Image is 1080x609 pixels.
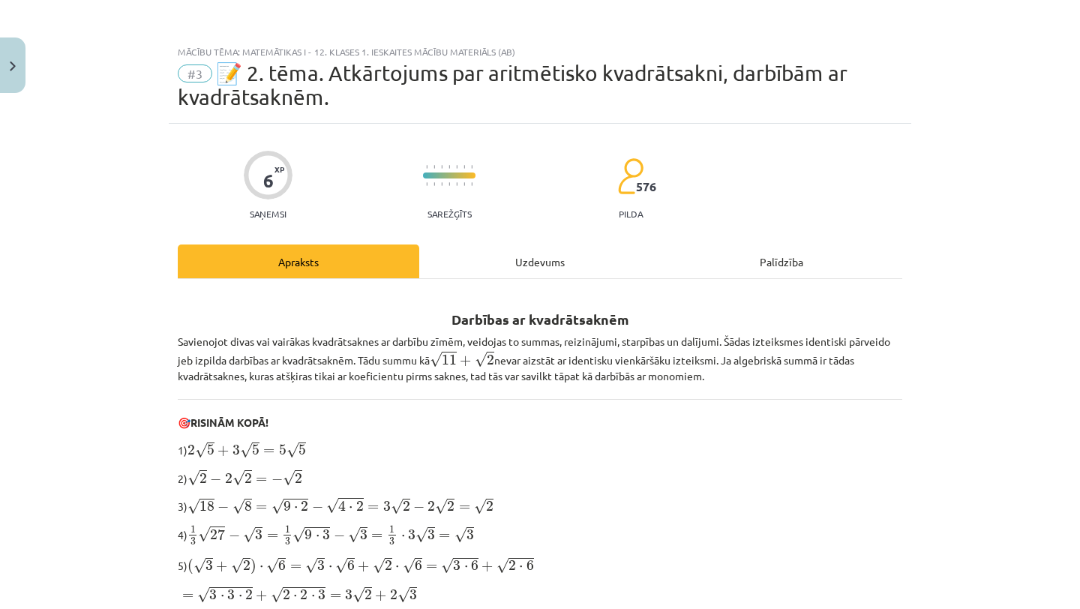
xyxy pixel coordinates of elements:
[207,445,214,455] span: 5
[519,565,523,570] span: ⋅
[391,499,403,514] span: √
[178,61,847,109] span: 📝 2. tēma. Atkārtojums par aritmētisko kvadrātsakni, darbībām ar kvadrātsaknēm.
[256,477,267,483] span: =
[305,558,317,574] span: √
[197,587,209,603] span: √
[360,529,367,540] span: 3
[471,182,472,186] img: icon-short-line-57e1e144782c952c97e751825c79c345078a6d821885a25fce030b3d8c18986b.svg
[617,157,643,195] img: students-c634bb4e5e11cddfef0936a35e636f08e4e9abd3cc4e673bd6f9a4125e45ecb1.svg
[318,589,325,600] span: 3
[433,165,435,169] img: icon-short-line-57e1e144782c952c97e751825c79c345078a6d821885a25fce030b3d8c18986b.svg
[395,565,399,570] span: ⋅
[232,470,244,486] span: √
[286,442,298,458] span: √
[448,182,450,186] img: icon-short-line-57e1e144782c952c97e751825c79c345078a6d821885a25fce030b3d8c18986b.svg
[187,559,193,574] span: (
[278,560,286,571] span: 6
[526,560,534,571] span: 6
[441,165,442,169] img: icon-short-line-57e1e144782c952c97e751825c79c345078a6d821885a25fce030b3d8c18986b.svg
[389,526,394,533] span: 1
[345,589,352,600] span: 3
[439,533,450,539] span: =
[293,595,297,599] span: ⋅
[415,527,427,543] span: √
[367,505,379,511] span: =
[256,590,267,601] span: +
[240,442,252,458] span: √
[187,470,199,486] span: √
[348,527,360,543] span: √
[356,501,364,511] span: 2
[252,445,259,455] span: 5
[463,182,465,186] img: icon-short-line-57e1e144782c952c97e751825c79c345078a6d821885a25fce030b3d8c18986b.svg
[415,560,422,571] span: 6
[447,501,454,511] span: 2
[460,355,471,366] span: +
[385,560,392,571] span: 2
[285,538,290,545] span: 3
[178,334,902,384] p: Savienojot divas vai vairākas kvadrātsaknes ar darbību zīmēm, veidojas to summas, reizinājumi, st...
[178,415,902,430] p: 🎯
[371,533,382,539] span: =
[229,530,240,541] span: −
[454,527,466,543] span: √
[335,558,347,574] span: √
[474,499,486,514] span: √
[508,560,516,571] span: 2
[389,538,394,545] span: 3
[244,208,292,219] p: Saņemsi
[205,560,213,571] span: 3
[419,244,661,278] div: Uzdevums
[435,499,447,514] span: √
[459,505,470,511] span: =
[216,561,227,571] span: +
[178,46,902,57] div: Mācību tēma: Matemātikas i - 12. klases 1. ieskaites mācību materiāls (ab)
[292,527,304,543] span: √
[259,565,263,570] span: ⋅
[456,182,457,186] img: icon-short-line-57e1e144782c952c97e751825c79c345078a6d821885a25fce030b3d8c18986b.svg
[178,524,902,546] p: 4)
[255,529,262,540] span: 3
[290,564,301,570] span: =
[271,587,283,603] span: √
[256,505,267,511] span: =
[243,527,255,543] span: √
[178,468,902,487] p: 2)
[263,448,274,454] span: =
[413,502,424,512] span: −
[244,501,252,511] span: 8
[401,535,405,539] span: ⋅
[619,208,643,219] p: pilda
[220,595,224,599] span: ⋅
[199,473,207,484] span: 2
[334,530,345,541] span: −
[267,533,278,539] span: =
[244,473,252,484] span: 2
[322,529,330,540] span: 3
[441,558,453,574] span: √
[283,589,290,600] span: 2
[227,589,235,600] span: 3
[426,564,437,570] span: =
[294,506,298,511] span: ⋅
[243,560,250,571] span: 2
[193,558,205,574] span: √
[283,470,295,486] span: √
[199,501,214,511] span: 18
[403,501,410,511] span: 2
[190,526,196,533] span: 1
[330,593,341,599] span: =
[312,502,323,512] span: −
[301,501,308,511] span: 2
[487,355,494,365] span: 2
[210,529,225,540] span: 27
[456,165,457,169] img: icon-short-line-57e1e144782c952c97e751825c79c345078a6d821885a25fce030b3d8c18986b.svg
[232,445,240,455] span: 3
[471,560,478,571] span: 6
[187,445,195,455] span: 2
[231,558,243,574] span: √
[426,182,427,186] img: icon-short-line-57e1e144782c952c97e751825c79c345078a6d821885a25fce030b3d8c18986b.svg
[486,501,493,511] span: 2
[390,589,397,600] span: 2
[358,561,369,571] span: +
